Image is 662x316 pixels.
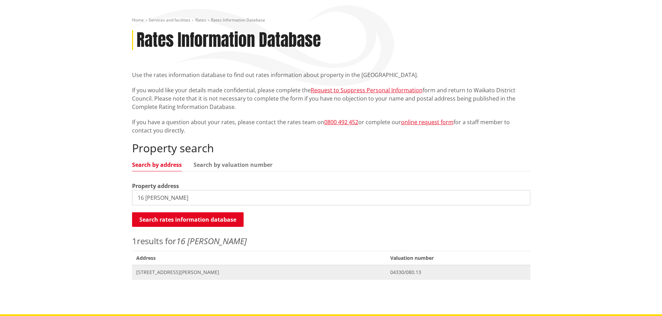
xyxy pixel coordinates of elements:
[132,118,530,135] p: If you have a question about your rates, please contact the rates team on or complete our for a s...
[137,30,321,50] h1: Rates Information Database
[132,162,182,168] a: Search by address
[132,251,386,265] span: Address
[194,162,272,168] a: Search by valuation number
[132,17,144,23] a: Home
[324,118,358,126] a: 0800 492 452
[311,86,423,94] a: Request to Suppress Personal Information
[195,17,206,23] a: Rates
[386,251,530,265] span: Valuation number
[132,71,530,79] p: Use the rates information database to find out rates information about property in the [GEOGRAPHI...
[630,287,655,312] iframe: Messenger Launcher
[132,265,530,279] a: [STREET_ADDRESS][PERSON_NAME] 04330/080.13
[211,17,265,23] span: Rates Information Database
[390,269,526,276] span: 04330/080.13
[149,17,190,23] a: Services and facilities
[132,17,530,23] nav: breadcrumb
[132,190,530,205] input: e.g. Duke Street NGARUAWAHIA
[132,235,530,247] p: results for
[132,142,530,155] h2: Property search
[401,118,453,126] a: online request form
[132,182,179,190] label: Property address
[132,212,244,227] button: Search rates information database
[132,86,530,111] p: If you would like your details made confidential, please complete the form and return to Waikato ...
[136,269,382,276] span: [STREET_ADDRESS][PERSON_NAME]
[176,235,247,247] em: 16 [PERSON_NAME]
[132,235,137,247] span: 1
